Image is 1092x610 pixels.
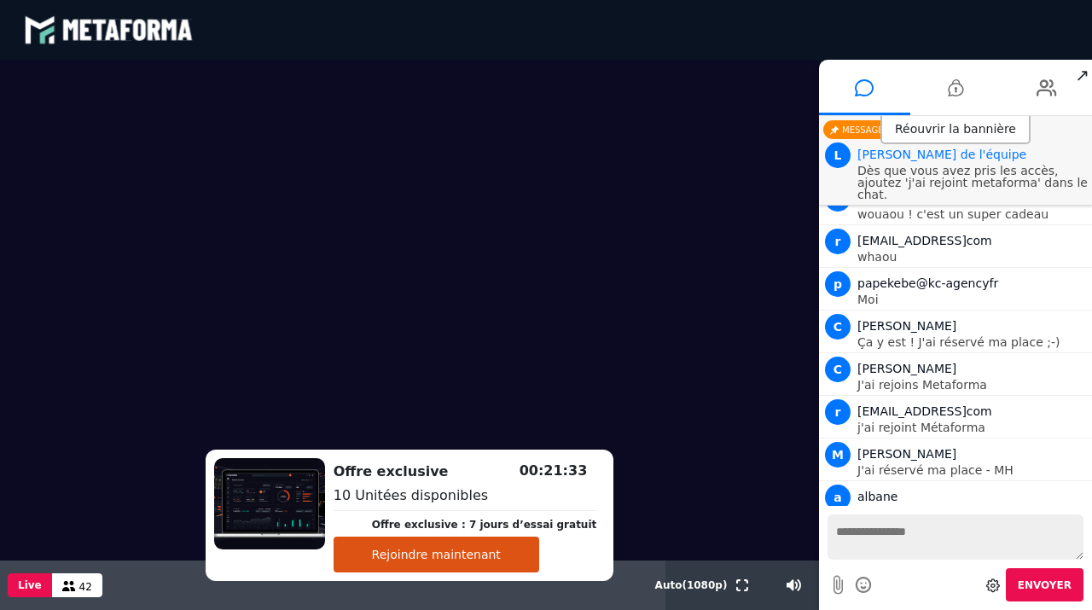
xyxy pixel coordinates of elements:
p: j'ai rejoint Métaforma [857,421,1088,433]
button: Auto(1080p) [652,561,731,610]
span: Auto ( 1080 p) [655,579,728,591]
p: Dès que vous avez pris les accès, ajoutez 'j'ai rejoint metaforma' dans le chat. [857,165,1088,200]
p: Ça y est ! J'ai réservé ma place ;-) [857,336,1088,348]
p: J'ai réservé ma place - MH [857,464,1088,476]
span: L [825,142,851,168]
span: 00:21:33 [520,462,588,479]
span: Envoyer [1018,579,1072,591]
span: [EMAIL_ADDRESS]com [857,234,992,247]
span: Animateur [857,148,1026,161]
span: 42 [79,581,92,593]
button: Rejoindre maintenant [334,537,539,572]
span: p [825,271,851,297]
span: r [825,229,851,254]
p: whaou [857,251,1088,263]
span: M [825,442,851,468]
span: C [825,357,851,382]
p: wouaou ! c'est un super cadeau [857,208,1088,220]
span: [PERSON_NAME] [857,362,956,375]
img: 1739179564043-A1P6JPNQHWVVYF2vtlsBksFrceJM3QJX.png [214,458,325,549]
span: r [825,399,851,425]
span: ↗ [1072,60,1092,90]
button: Envoyer [1006,568,1083,601]
p: Moi [857,293,1088,305]
p: J'ai rejoins Metaforma [857,379,1088,391]
button: Live [8,573,52,597]
span: [PERSON_NAME] [857,447,956,461]
span: [PERSON_NAME] [857,319,956,333]
div: Réouvrir la bannière [880,116,1031,144]
span: a [825,485,851,510]
p: Offre exclusive : 7 jours d’essai gratuit [372,517,597,532]
span: [EMAIL_ADDRESS]com [857,404,992,418]
span: albane [857,490,897,503]
h2: Offre exclusive [334,462,597,482]
span: 10 Unitées disponibles [334,487,488,503]
span: C [825,314,851,340]
span: papekebe@kc-agencyfr [857,276,998,290]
